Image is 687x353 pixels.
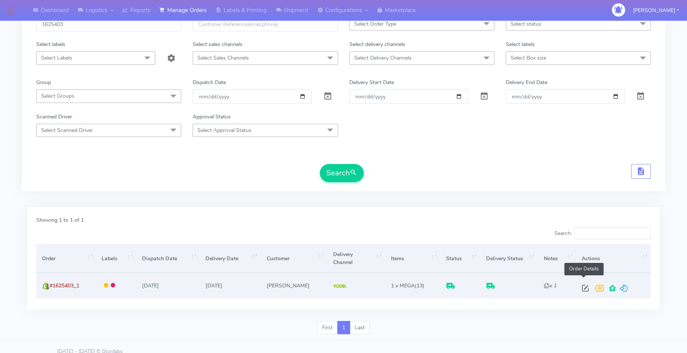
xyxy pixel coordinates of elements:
span: #1625403_1 [49,282,79,289]
span: Select Sales Channels [198,54,249,61]
span: Select Groups [41,92,74,100]
label: Select labels [36,40,65,48]
input: Order Id [36,17,181,31]
td: [PERSON_NAME] [261,273,327,298]
label: Scanned Driver [36,113,72,121]
label: Showing 1 to 1 of 1 [36,216,84,224]
th: Dispatch Date: activate to sort column ascending [136,244,200,273]
input: Customer Reference(email,phone) [193,17,338,31]
label: Search: [554,227,651,239]
label: Select sales channels [193,40,242,48]
span: Select Order Type [354,20,396,28]
span: Select Box size [511,54,546,61]
th: Actions: activate to sort column ascending [576,244,651,273]
img: Yodel [333,284,346,288]
span: Select Delivery Channels [354,54,412,61]
td: [DATE] [136,273,200,298]
span: Select Scanned Driver [41,127,93,134]
label: Dispatch Date [193,78,226,86]
label: Group [36,78,51,86]
span: 1 x MEGA [391,282,415,289]
span: (13) [391,282,425,289]
input: Search: [574,227,651,239]
label: Select labels [506,40,535,48]
span: Select Approval Status [198,127,252,134]
span: Select Labels [41,54,72,61]
td: [DATE] [200,273,261,298]
img: shopify.png [42,282,49,290]
label: Delivery End Date [506,78,547,86]
label: Approval Status [193,113,231,121]
label: Delivery Start Date [349,78,394,86]
th: Status: activate to sort column ascending [440,244,480,273]
a: 1 [337,321,350,335]
i: x 1 [544,282,556,289]
th: Order: activate to sort column ascending [36,244,96,273]
th: Delivery Status: activate to sort column ascending [480,244,538,273]
button: [PERSON_NAME] [627,3,685,18]
button: Search [320,164,364,182]
th: Delivery Channel: activate to sort column ascending [327,244,385,273]
th: Notes: activate to sort column ascending [538,244,576,273]
th: Customer: activate to sort column ascending [261,244,327,273]
th: Items: activate to sort column ascending [385,244,440,273]
th: Delivery Date: activate to sort column ascending [200,244,261,273]
label: Select delivery channels [349,40,405,48]
span: Select status [511,20,541,28]
th: Labels: activate to sort column ascending [96,244,136,273]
